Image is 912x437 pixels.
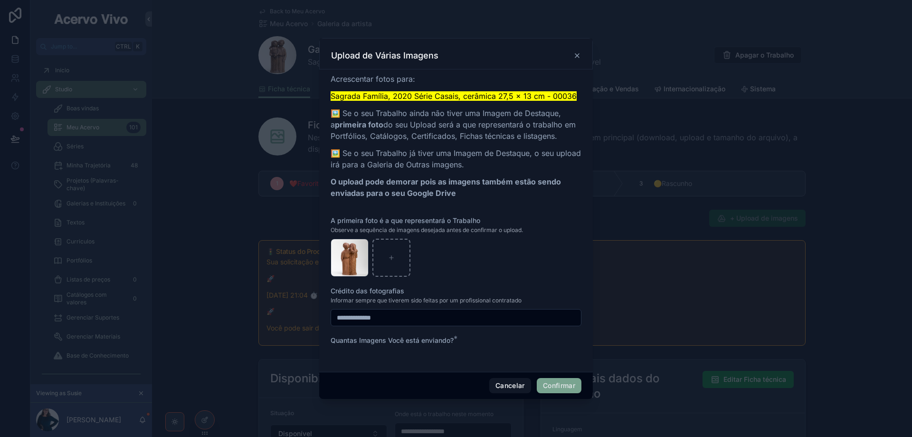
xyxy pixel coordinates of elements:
[537,378,581,393] button: Confirmar
[331,177,561,198] strong: O upload pode demorar pois as imagens também estão sendo enviadas para o seu Google Drive
[331,107,581,142] p: 🖼️ Se o seu Trabalho ainda não tiver uma Imagem de Destaque, a do seu Upload será a que represent...
[331,287,404,295] span: Crédito das fotografias
[335,120,383,129] strong: primeira foto
[331,50,438,61] h3: Upload de Várias Imagens
[331,73,581,85] p: Acrescentar fotos para:
[489,378,531,393] button: Cancelar
[331,147,581,170] p: 🖼️ Se o seu Trabalho já tiver uma Imagem de Destaque, o seu upload irá para a Galeria de Outras i...
[331,336,454,344] span: Quantas Imagens Você está enviando?
[331,226,523,234] span: Observe a sequência de imagens desejada antes de confirmar o upload.
[331,216,480,224] span: A primeira foto é a que representará o Trabalho
[331,297,522,304] span: Informar sempre que tiverem sido feitas por um profissional contratado
[331,91,577,101] mark: Sagrada Família, 2020 Série Casais, cerâmica 27,5 x 13 cm - 00036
